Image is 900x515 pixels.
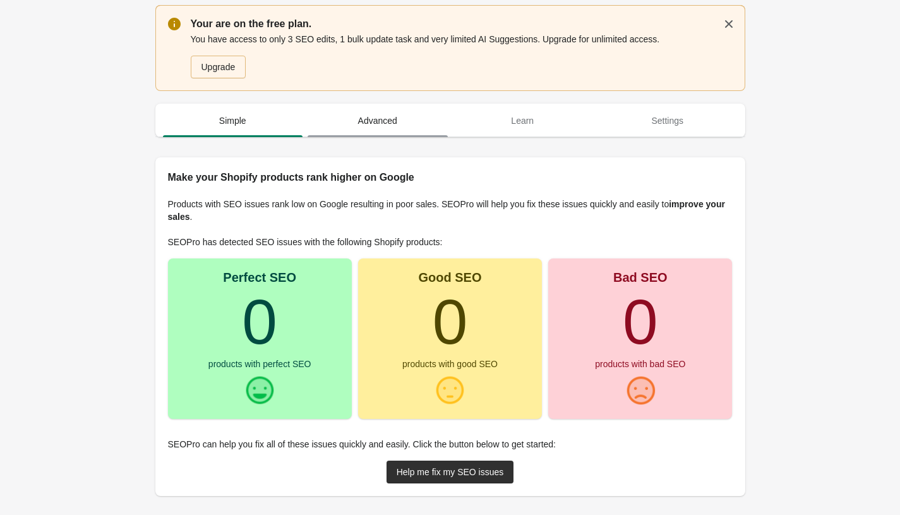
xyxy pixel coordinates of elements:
div: You have access to only 3 SEO edits, 1 bulk update task and very limited AI Suggestions. Upgrade ... [191,32,733,80]
button: Learn [450,104,596,137]
a: Help me fix my SEO issues [387,461,514,483]
p: SEOPro has detected SEO issues with the following Shopify products: [168,236,733,248]
p: SEOPro can help you fix all of these issues quickly and easily. Click the button below to get sta... [168,438,733,451]
div: products with bad SEO [595,360,685,368]
turbo-frame: 0 [242,286,277,357]
p: Your are on the free plan. [191,16,733,32]
p: Products with SEO issues rank low on Google resulting in poor sales. SEOPro will help you fix the... [168,198,733,223]
span: Settings [597,109,738,132]
div: Upgrade [201,62,236,72]
span: Advanced [308,109,448,132]
a: Upgrade [191,56,246,78]
div: Help me fix my SEO issues [397,467,504,477]
button: Settings [595,104,740,137]
button: Simple [160,104,306,137]
turbo-frame: 0 [623,286,658,357]
h2: Make your Shopify products rank higher on Google [168,170,733,185]
span: Simple [163,109,303,132]
b: improve your sales [168,199,725,222]
div: Good SEO [418,271,481,284]
button: Advanced [305,104,450,137]
div: Perfect SEO [223,271,296,284]
turbo-frame: 0 [433,286,468,357]
div: products with perfect SEO [208,360,311,368]
div: Bad SEO [613,271,668,284]
span: Learn [453,109,593,132]
div: products with good SEO [402,360,498,368]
